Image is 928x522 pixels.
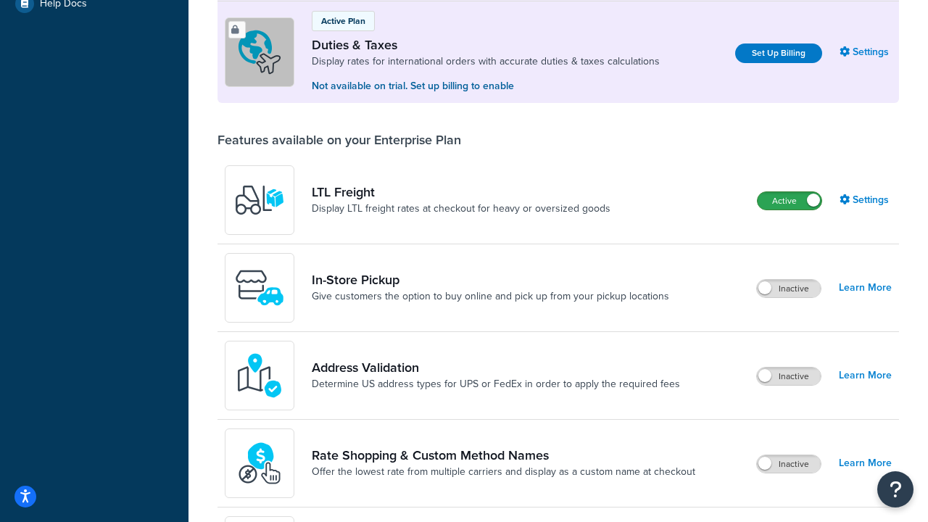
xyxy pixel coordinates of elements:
[217,132,461,148] div: Features available on your Enterprise Plan
[312,465,695,479] a: Offer the lowest rate from multiple carriers and display as a custom name at checkout
[757,280,821,297] label: Inactive
[234,350,285,401] img: kIG8fy0lQAAAABJRU5ErkJggg==
[312,447,695,463] a: Rate Shopping & Custom Method Names
[312,360,680,376] a: Address Validation
[839,278,892,298] a: Learn More
[312,289,669,304] a: Give customers the option to buy online and pick up from your pickup locations
[312,78,660,94] p: Not available on trial. Set up billing to enable
[234,438,285,489] img: icon-duo-feat-rate-shopping-ecdd8bed.png
[312,54,660,69] a: Display rates for international orders with accurate duties & taxes calculations
[312,272,669,288] a: In-Store Pickup
[757,455,821,473] label: Inactive
[839,365,892,386] a: Learn More
[840,42,892,62] a: Settings
[758,192,821,210] label: Active
[312,184,610,200] a: LTL Freight
[877,471,913,507] button: Open Resource Center
[312,202,610,216] a: Display LTL freight rates at checkout for heavy or oversized goods
[321,14,365,28] p: Active Plan
[840,190,892,210] a: Settings
[312,377,680,391] a: Determine US address types for UPS or FedEx in order to apply the required fees
[757,368,821,385] label: Inactive
[234,175,285,225] img: y79ZsPf0fXUFUhFXDzUgf+ktZg5F2+ohG75+v3d2s1D9TjoU8PiyCIluIjV41seZevKCRuEjTPPOKHJsQcmKCXGdfprl3L4q7...
[839,453,892,473] a: Learn More
[735,43,822,63] a: Set Up Billing
[234,262,285,313] img: wfgcfpwTIucLEAAAAASUVORK5CYII=
[312,37,660,53] a: Duties & Taxes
